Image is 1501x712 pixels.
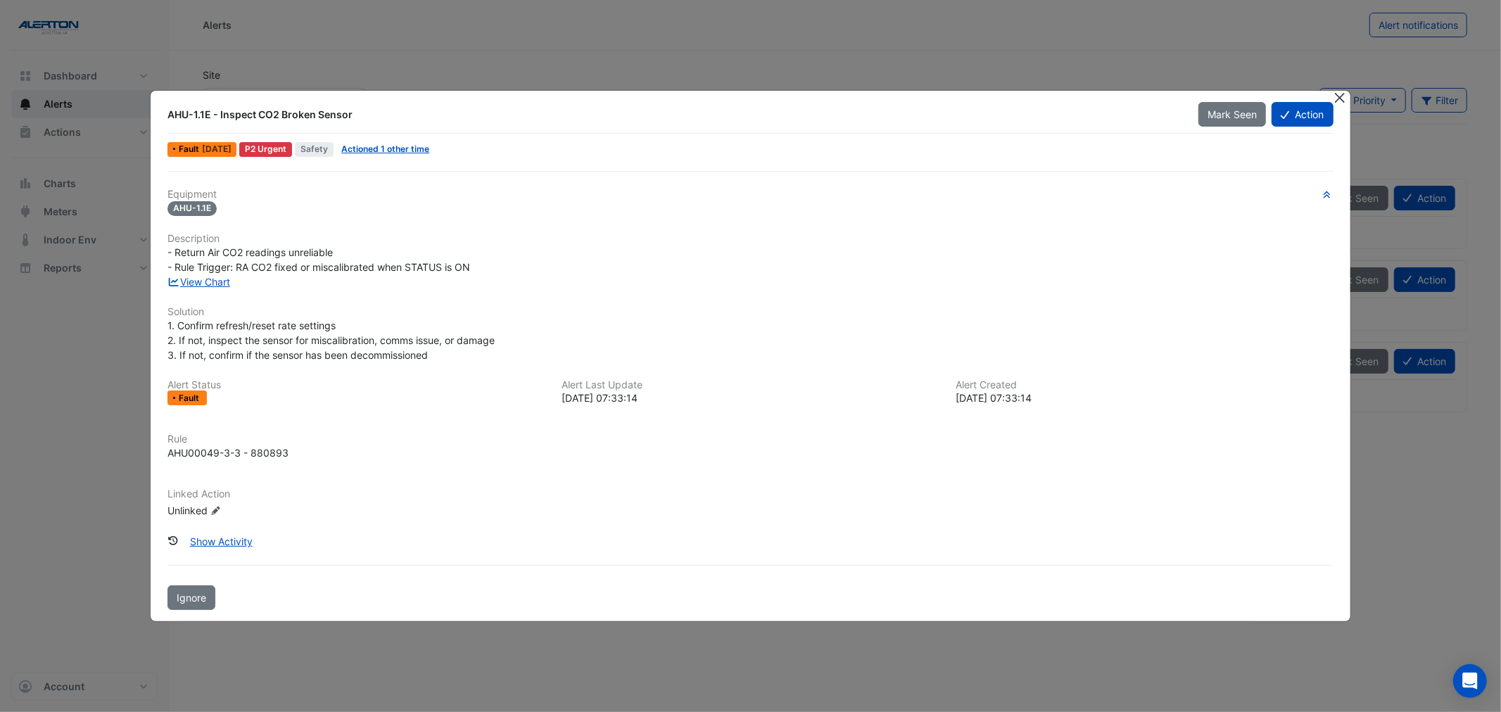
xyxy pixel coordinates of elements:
h6: Linked Action [167,488,1333,500]
button: Show Activity [181,529,262,554]
div: [DATE] 07:33:14 [956,390,1334,405]
div: Unlinked [167,503,336,518]
span: 1. Confirm refresh/reset rate settings 2. If not, inspect the sensor for miscalibration, comms is... [167,319,495,361]
span: - Return Air CO2 readings unreliable - Rule Trigger: RA CO2 fixed or miscalibrated when STATUS is ON [167,246,470,273]
span: Fault [179,394,202,402]
h6: Equipment [167,189,1333,201]
div: P2 Urgent [239,142,292,157]
span: Tue 09-Sep-2025 07:33 AWST [202,144,232,154]
button: Action [1272,102,1333,127]
span: Ignore [177,592,206,604]
a: View Chart [167,276,230,288]
span: Fault [179,145,202,153]
fa-icon: Edit Linked Action [210,506,221,516]
h6: Alert Created [956,379,1334,391]
span: Safety [295,142,334,157]
div: AHU-1.1E - Inspect CO2 Broken Sensor [167,108,1182,122]
a: Actioned 1 other time [341,144,429,154]
div: [DATE] 07:33:14 [562,390,939,405]
div: AHU00049-3-3 - 880893 [167,445,289,460]
span: Mark Seen [1208,108,1257,120]
button: Close [1333,91,1348,106]
button: Mark Seen [1198,102,1266,127]
h6: Rule [167,433,1333,445]
h6: Alert Status [167,379,545,391]
h6: Solution [167,306,1333,318]
button: Ignore [167,585,215,610]
div: Open Intercom Messenger [1453,664,1487,698]
span: AHU-1.1E [167,201,217,216]
h6: Description [167,233,1333,245]
h6: Alert Last Update [562,379,939,391]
